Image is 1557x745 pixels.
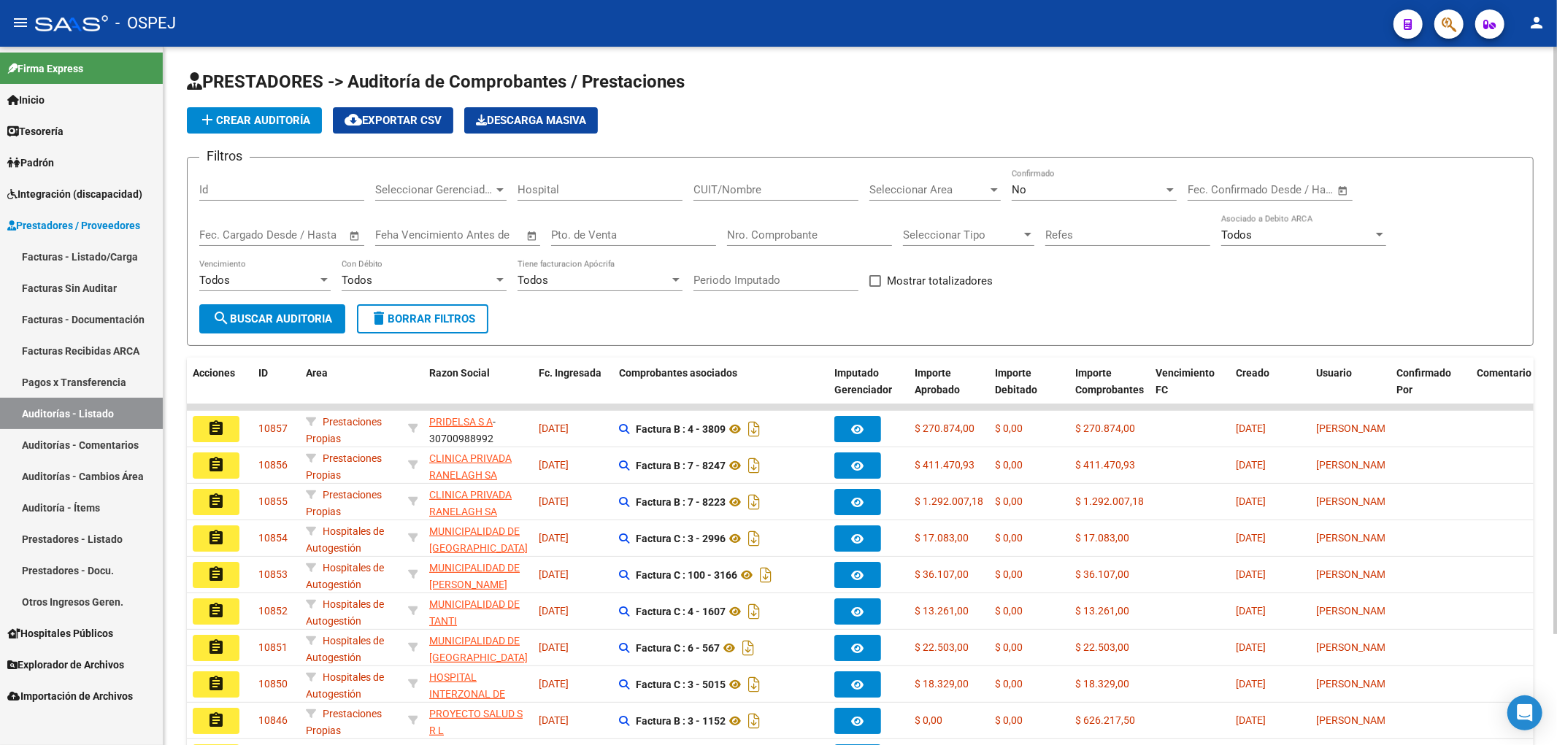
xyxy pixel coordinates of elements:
[199,114,310,127] span: Crear Auditoría
[539,678,569,690] span: [DATE]
[187,107,322,134] button: Crear Auditoría
[272,228,342,242] input: Fecha fin
[306,562,384,590] span: Hospitales de Autogestión
[464,107,598,134] button: Descarga Masiva
[613,358,829,422] datatable-header-cell: Comprobantes asociados
[429,523,527,554] div: - 30999099471
[915,367,960,395] span: Importe Aprobado
[207,529,225,547] mat-icon: assignment
[539,605,569,617] span: [DATE]
[1236,367,1269,379] span: Creado
[903,228,1021,242] span: Seleccionar Tipo
[636,569,737,581] strong: Factura C : 100 - 3166
[995,678,1023,690] span: $ 0,00
[429,489,512,517] span: CLINICA PRIVADA RANELAGH SA
[207,420,225,437] mat-icon: assignment
[258,532,288,544] span: 10854
[1075,568,1129,580] span: $ 36.107,00
[756,563,775,587] i: Descargar documento
[636,679,726,690] strong: Factura C : 3 - 5015
[1075,422,1135,434] span: $ 270.874,00
[636,606,726,617] strong: Factura C : 4 - 1607
[539,422,569,434] span: [DATE]
[199,146,250,166] h3: Filtros
[539,532,569,544] span: [DATE]
[7,92,45,108] span: Inicio
[539,495,569,507] span: [DATE]
[1075,678,1129,690] span: $ 18.329,00
[12,14,29,31] mat-icon: menu
[995,641,1023,653] span: $ 0,00
[1316,678,1394,690] span: [PERSON_NAME]
[258,678,288,690] span: 10850
[7,61,83,77] span: Firma Express
[370,312,475,325] span: Borrar Filtros
[915,459,974,471] span: $ 411.470,93
[306,708,382,736] span: Prestaciones Propias
[429,525,528,554] span: MUNICIPALIDAD DE [GEOGRAPHIC_DATA]
[636,715,726,727] strong: Factura B : 3 - 1152
[1075,714,1135,726] span: $ 626.217,50
[1316,714,1394,726] span: [PERSON_NAME]
[915,422,974,434] span: $ 270.874,00
[306,367,328,379] span: Area
[1221,228,1252,242] span: Todos
[306,598,384,627] span: Hospitales de Autogestión
[375,183,493,196] span: Seleccionar Gerenciador
[1012,183,1026,196] span: No
[258,495,288,507] span: 10855
[995,422,1023,434] span: $ 0,00
[1075,367,1144,395] span: Importe Comprobantes
[258,422,288,434] span: 10857
[915,605,969,617] span: $ 13.261,00
[345,114,442,127] span: Exportar CSV
[915,568,969,580] span: $ 36.107,00
[193,367,235,379] span: Acciones
[1528,14,1545,31] mat-icon: person
[1075,641,1129,653] span: $ 22.503,00
[995,495,1023,507] span: $ 0,00
[429,560,527,590] div: - 30999122139
[429,487,527,517] div: - 30679398993
[7,123,64,139] span: Tesorería
[429,452,512,481] span: CLINICA PRIVADA RANELAGH SA
[915,495,983,507] span: $ 1.292.007,18
[1507,695,1542,730] div: Open Intercom Messenger
[995,568,1023,580] span: $ 0,00
[7,657,124,673] span: Explorador de Archivos
[258,714,288,726] span: 10846
[306,671,384,700] span: Hospitales de Autogestión
[745,454,764,477] i: Descargar documento
[1316,422,1394,434] span: [PERSON_NAME]
[1310,358,1391,422] datatable-header-cell: Usuario
[300,358,402,422] datatable-header-cell: Area
[518,274,548,287] span: Todos
[1236,459,1266,471] span: [DATE]
[306,489,382,517] span: Prestaciones Propias
[745,417,764,441] i: Descargar documento
[7,186,142,202] span: Integración (discapacidad)
[258,641,288,653] span: 10851
[429,416,493,428] span: PRIDELSA S A
[199,228,258,242] input: Fecha inicio
[745,490,764,514] i: Descargar documento
[539,568,569,580] span: [DATE]
[1316,367,1352,379] span: Usuario
[869,183,988,196] span: Seleccionar Area
[1236,532,1266,544] span: [DATE]
[995,367,1037,395] span: Importe Debitado
[429,367,490,379] span: Razon Social
[476,114,586,127] span: Descarga Masiva
[1236,641,1266,653] span: [DATE]
[1260,183,1331,196] input: Fecha fin
[7,688,133,704] span: Importación de Archivos
[7,625,113,641] span: Hospitales Públicos
[524,228,541,244] button: Open calendar
[207,602,225,619] mat-icon: assignment
[429,635,528,663] span: MUNICIPALIDAD DE [GEOGRAPHIC_DATA]
[915,714,942,726] span: $ 0,00
[636,423,726,435] strong: Factura B : 4 - 3809
[7,155,54,171] span: Padrón
[212,312,332,325] span: Buscar Auditoria
[207,565,225,583] mat-icon: assignment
